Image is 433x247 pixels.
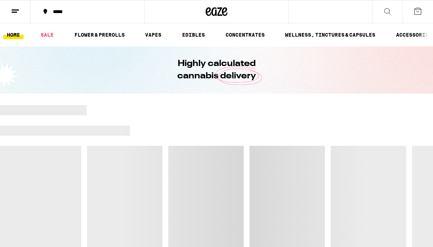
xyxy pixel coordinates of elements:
a: EDIBLES [178,30,209,39]
a: FLOWER & PREROLLS [71,30,128,39]
a: WELLNESS, TINCTURES & CAPSULES [281,30,379,39]
a: VAPES [141,30,165,39]
a: HOME [3,30,24,39]
a: CONCENTRATES [222,30,268,39]
a: SALE [37,30,57,39]
h1: Highly calculated cannabis delivery [157,58,276,82]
